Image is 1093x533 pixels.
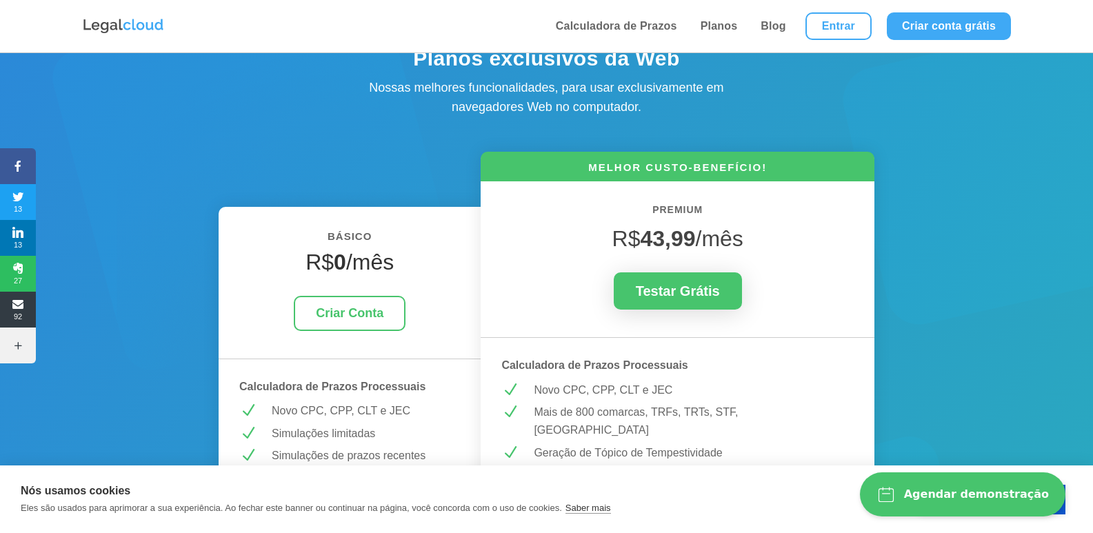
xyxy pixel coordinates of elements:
img: Logo da Legalcloud [82,17,165,35]
a: Testar Grátis [614,272,742,310]
p: Geração de Tópico de Tempestividade [534,444,854,462]
span: N [239,425,257,442]
p: Novo CPC, CPP, CLT e JEC [272,402,460,420]
a: Criar conta grátis [887,12,1011,40]
div: Nossas melhores funcionalidades, para usar exclusivamente em navegadores Web no computador. [340,78,754,118]
a: Entrar [805,12,872,40]
span: N [501,381,519,399]
strong: 43,99 [640,226,695,251]
span: R$ /mês [612,226,743,251]
p: Eles são usados para aprimorar a sua experiência. Ao fechar este banner ou continuar na página, v... [21,503,562,513]
a: Saber mais [565,503,611,514]
h6: MELHOR CUSTO-BENEFÍCIO! [481,160,874,181]
span: N [501,403,519,421]
p: Simulações de prazos recentes [272,447,460,465]
a: Criar Conta [294,296,405,331]
h4: Planos exclusivos da Web [305,46,788,78]
strong: Calculadora de Prazos Processuais [239,381,425,392]
strong: Calculadora de Prazos Processuais [501,359,688,371]
p: Simulações limitadas [272,425,460,443]
h4: R$ /mês [239,249,460,282]
span: N [239,447,257,464]
p: Novo CPC, CPP, CLT e JEC [534,381,854,399]
h6: BÁSICO [239,228,460,252]
span: N [239,402,257,419]
span: N [501,444,519,461]
strong: Nós usamos cookies [21,485,130,496]
strong: 0 [334,250,346,274]
h6: PREMIUM [501,202,854,225]
p: Mais de 800 comarcas, TRFs, TRTs, STF, [GEOGRAPHIC_DATA] [534,403,854,439]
